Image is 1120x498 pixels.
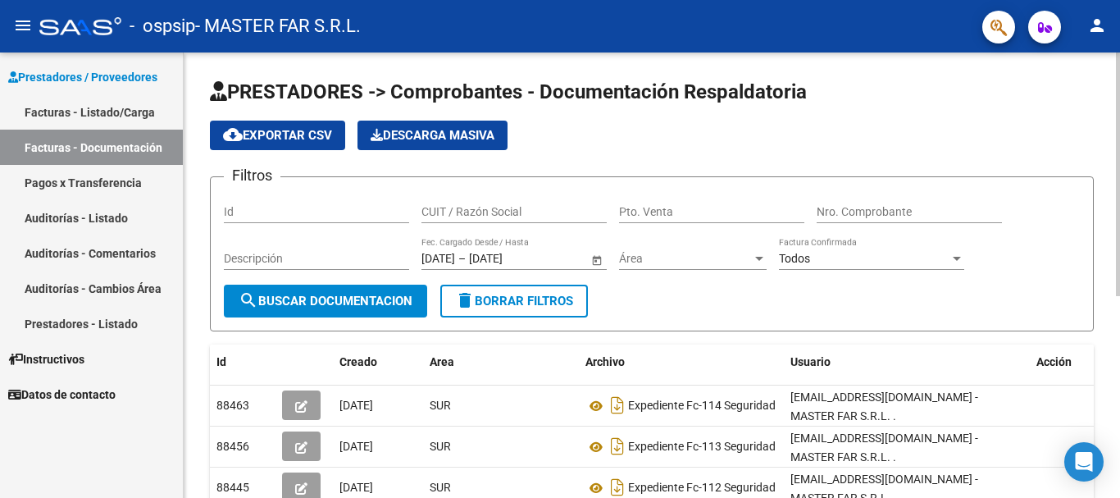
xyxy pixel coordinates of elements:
[421,252,455,266] input: Start date
[607,433,628,459] i: Descargar documento
[430,481,451,494] span: SUR
[195,8,361,44] span: - MASTER FAR S.R.L.
[790,432,978,464] span: [EMAIL_ADDRESS][DOMAIN_NAME] - MASTER FAR S.R.L. .
[8,68,157,86] span: Prestadores / Proveedores
[210,121,345,150] button: Exportar CSV
[607,392,628,418] i: Descargar documento
[1087,16,1107,35] mat-icon: person
[619,252,752,266] span: Área
[224,285,427,318] button: Buscar Documentacion
[628,441,776,454] span: Expediente Fc-113 Seguridad
[357,121,508,150] button: Descarga Masiva
[13,16,33,35] mat-icon: menu
[216,440,249,453] span: 88456
[216,355,226,368] span: Id
[8,350,84,368] span: Instructivos
[216,481,249,494] span: 88445
[779,252,810,265] span: Todos
[1064,442,1104,482] div: Open Intercom Messenger
[339,481,373,494] span: [DATE]
[8,386,116,404] span: Datos de contacto
[339,440,373,453] span: [DATE]
[628,400,776,413] span: Expediente Fc-114 Seguridad
[455,294,573,308] span: Borrar Filtros
[469,252,549,266] input: End date
[455,290,475,310] mat-icon: delete
[210,345,275,380] datatable-header-cell: Id
[628,482,776,495] span: Expediente Fc-112 Seguridad
[579,345,784,380] datatable-header-cell: Archivo
[430,355,454,368] span: Area
[423,345,579,380] datatable-header-cell: Area
[430,399,451,412] span: SUR
[1036,355,1072,368] span: Acción
[588,251,605,268] button: Open calendar
[790,355,831,368] span: Usuario
[790,391,978,423] span: [EMAIL_ADDRESS][DOMAIN_NAME] - MASTER FAR S.R.L. .
[210,80,807,103] span: PRESTADORES -> Comprobantes - Documentación Respaldatoria
[239,294,412,308] span: Buscar Documentacion
[216,399,249,412] span: 88463
[357,121,508,150] app-download-masive: Descarga masiva de comprobantes (adjuntos)
[339,399,373,412] span: [DATE]
[1030,345,1112,380] datatable-header-cell: Acción
[223,125,243,144] mat-icon: cloud_download
[440,285,588,318] button: Borrar Filtros
[333,345,423,380] datatable-header-cell: Creado
[339,355,377,368] span: Creado
[458,252,466,266] span: –
[585,355,625,368] span: Archivo
[239,290,258,310] mat-icon: search
[371,128,494,143] span: Descarga Masiva
[784,345,1030,380] datatable-header-cell: Usuario
[430,440,451,453] span: SUR
[223,128,332,143] span: Exportar CSV
[224,164,280,187] h3: Filtros
[130,8,195,44] span: - ospsip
